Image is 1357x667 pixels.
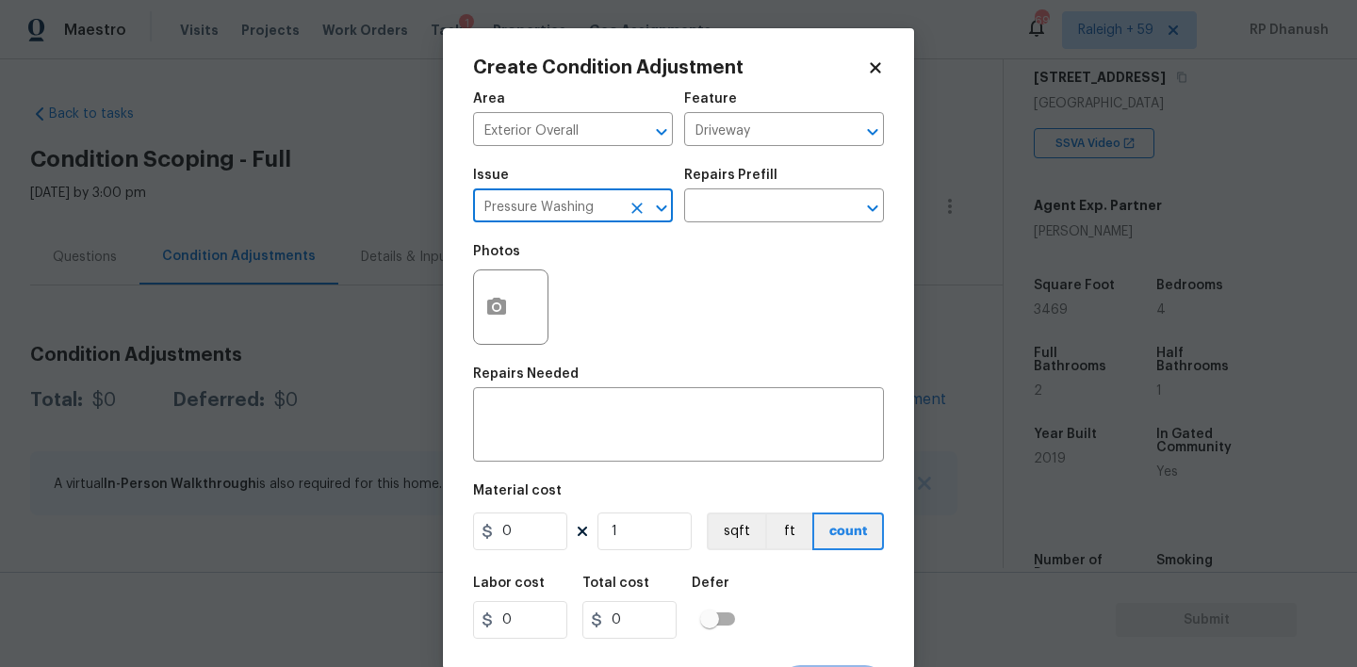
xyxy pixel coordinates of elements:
button: Open [859,119,886,145]
h5: Total cost [582,577,649,590]
button: Clear [624,195,650,221]
h5: Feature [684,92,737,106]
button: ft [765,512,812,550]
button: count [812,512,884,550]
h5: Photos [473,245,520,258]
h5: Issue [473,169,509,182]
button: Open [859,195,886,221]
h5: Labor cost [473,577,545,590]
button: Open [648,195,675,221]
button: Open [648,119,675,145]
h5: Area [473,92,505,106]
h5: Repairs Prefill [684,169,777,182]
h5: Repairs Needed [473,367,579,381]
button: sqft [707,512,765,550]
h5: Defer [692,577,729,590]
h5: Material cost [473,484,562,497]
h2: Create Condition Adjustment [473,58,867,77]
